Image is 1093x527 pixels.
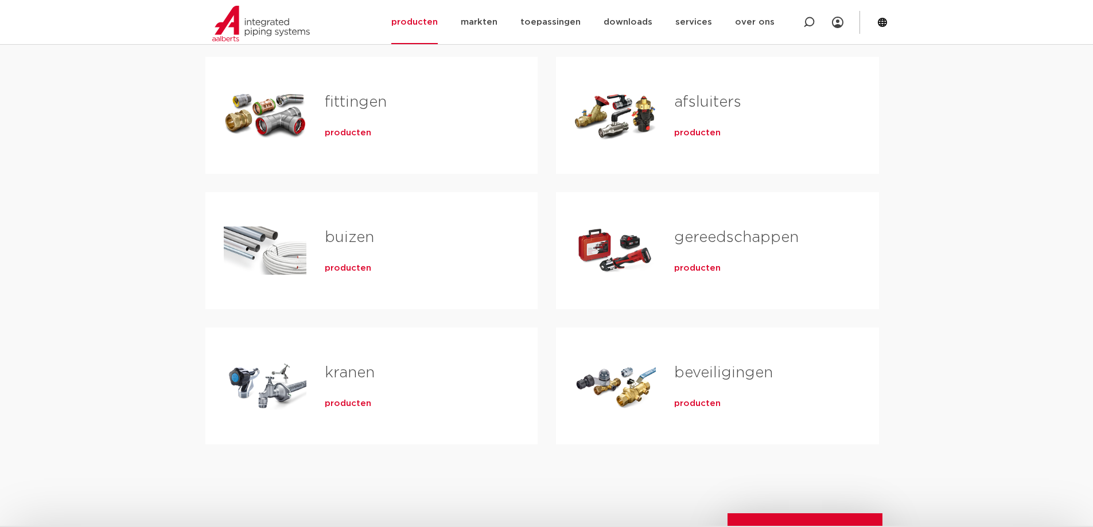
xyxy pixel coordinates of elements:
a: producten [325,263,371,274]
a: fittingen [325,95,387,110]
a: afsluiters [674,95,741,110]
a: producten [674,127,721,139]
a: beveiligingen [674,365,773,380]
a: producten [325,127,371,139]
a: producten [325,398,371,409]
a: producten [674,398,721,409]
a: gereedschappen [674,230,799,245]
a: kranen [325,365,375,380]
a: buizen [325,230,374,245]
a: producten [674,263,721,274]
